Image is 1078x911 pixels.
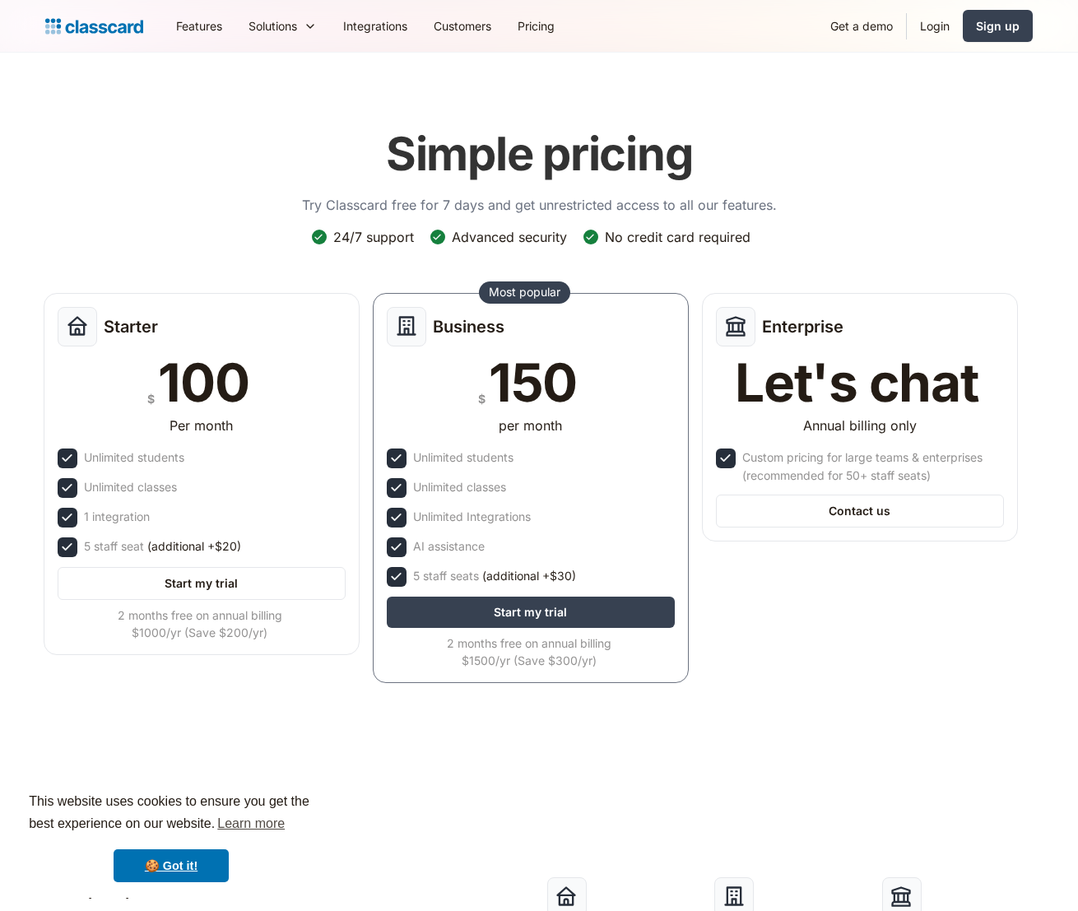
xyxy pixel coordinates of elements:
div: Unlimited Integrations [413,508,531,526]
div: 100 [158,356,249,409]
div: 150 [489,356,577,409]
div: Solutions [249,17,297,35]
div: 2 months free on annual billing $1000/yr (Save $200/yr) [58,607,342,641]
div: Custom pricing for large teams & enterprises (recommended for 50+ staff seats) [742,449,1001,485]
div: Unlimited students [84,449,184,467]
a: learn more about cookies [215,811,287,836]
span: (additional +$20) [147,537,241,555]
h2: Business [433,317,504,337]
div: Unlimited classes [84,478,177,496]
div: Most popular [489,284,560,300]
a: Start my trial [387,597,675,628]
div: 2 months free on annual billing $1500/yr (Save $300/yr) [387,634,671,669]
div: $ [147,388,155,409]
a: Contact us [716,495,1004,528]
div: 24/7 support [333,228,414,246]
div: AI assistance [413,537,485,555]
a: Sign up [963,10,1033,42]
span: This website uses cookies to ensure you get the best experience on our website. [29,792,314,836]
div: Let's chat [735,356,978,409]
div: No credit card required [605,228,750,246]
div: Annual billing only [803,416,917,435]
div: $ [478,388,486,409]
a: Login [907,7,963,44]
div: 5 staff seat [84,537,241,555]
div: per month [499,416,562,435]
span: (additional +$30) [482,567,576,585]
h1: Simple pricing [386,127,693,182]
div: Unlimited students [413,449,513,467]
h2: Starter [104,317,158,337]
a: Features [163,7,235,44]
div: 5 staff seats [413,567,576,585]
a: home [45,15,143,38]
div: Unlimited classes [413,478,506,496]
p: Try Classcard free for 7 days and get unrestricted access to all our features. [302,195,777,215]
a: dismiss cookie message [114,849,229,882]
a: Customers [421,7,504,44]
a: Get a demo [817,7,906,44]
div: Per month [170,416,233,435]
a: Start my trial [58,567,346,600]
div: 1 integration [84,508,150,526]
a: Pricing [504,7,568,44]
div: cookieconsent [13,776,329,898]
div: Advanced security [452,228,567,246]
a: Integrations [330,7,421,44]
div: Sign up [976,17,1020,35]
h2: Enterprise [762,317,843,337]
div: Solutions [235,7,330,44]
